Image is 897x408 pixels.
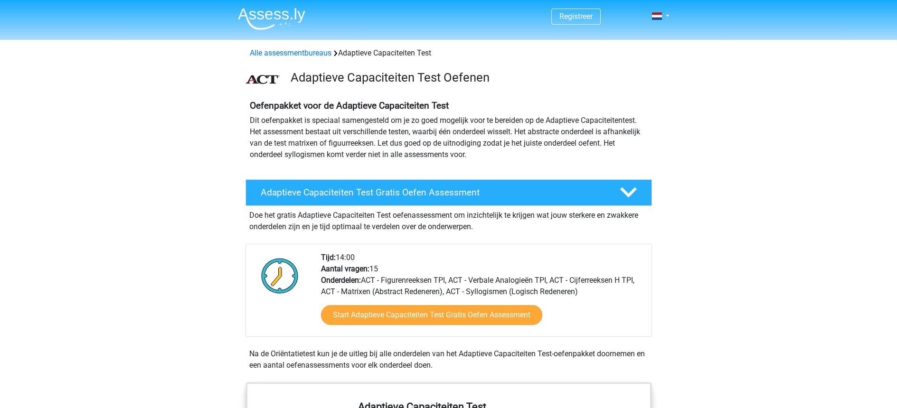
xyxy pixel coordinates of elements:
a: Start Adaptieve Capaciteiten Test Gratis Oefen Assessment [321,305,542,325]
h4: Adaptieve Capaciteiten Test Gratis Oefen Assessment [261,187,604,198]
b: Oefenpakket voor de Adaptieve Capaciteiten Test [250,100,449,111]
a: Adaptieve Capaciteiten Test Gratis Oefen Assessment [242,179,656,206]
p: Dit oefenpakket is speciaal samengesteld om je zo goed mogelijk voor te bereiden op de Adaptieve ... [250,115,648,160]
h3: Adaptieve Capaciteiten Test Oefenen [291,70,644,85]
img: Assessly [238,8,305,30]
div: Na de Oriëntatietest kun je de uitleg bij alle onderdelen van het Adaptieve Capaciteiten Test-oef... [245,348,652,371]
div: Doe het gratis Adaptieve Capaciteiten Test oefenassessment om inzichtelijk te krijgen wat jouw st... [245,206,652,232]
a: Registreer [559,12,593,21]
img: ACT [246,75,280,84]
div: Adaptieve Capaciteiten Test [246,47,652,59]
img: Klok [256,252,304,299]
a: Alle assessmentbureaus [250,48,331,57]
div: 14:00 15 ACT - Figurenreeksen TPI, ACT - Verbale Analogieën TPI, ACT - Cijferreeksen H TPI, ACT -... [314,252,651,336]
b: Onderdelen: [321,276,361,285]
b: Aantal vragen: [321,264,369,273]
b: Tijd: [321,253,336,262]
